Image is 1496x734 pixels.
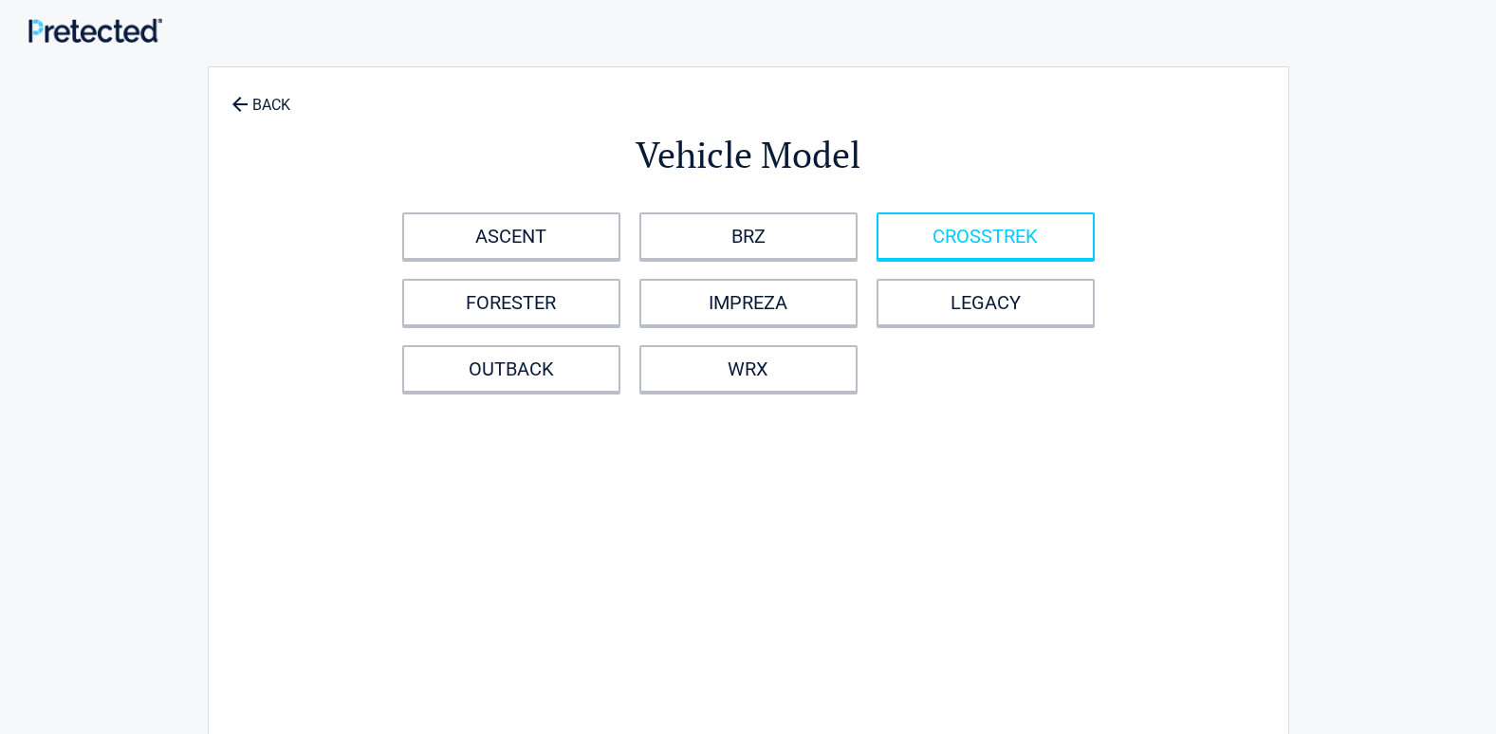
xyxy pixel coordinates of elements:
[313,131,1184,179] h2: Vehicle Model
[28,18,162,43] img: Main Logo
[639,279,858,326] a: IMPREZA
[877,279,1095,326] a: LEGACY
[639,345,858,393] a: WRX
[639,212,858,260] a: BRZ
[228,80,294,113] a: BACK
[402,212,620,260] a: ASCENT
[402,345,620,393] a: OUTBACK
[402,279,620,326] a: FORESTER
[877,212,1095,260] a: CROSSTREK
